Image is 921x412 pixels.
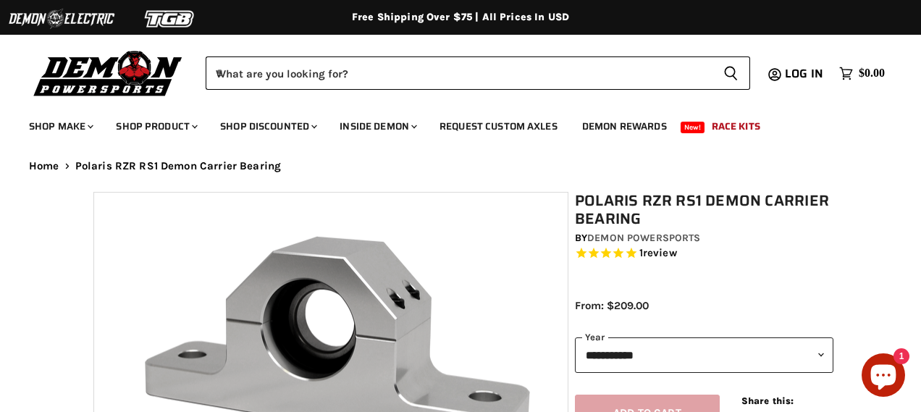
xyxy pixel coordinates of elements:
a: Log in [778,67,832,80]
span: $0.00 [859,67,885,80]
span: From: $209.00 [575,299,649,312]
a: Shop Make [18,112,102,141]
span: New! [681,122,705,133]
span: review [643,247,677,260]
span: Log in [785,64,823,83]
img: Demon Powersports [29,47,188,98]
a: Shop Product [105,112,206,141]
span: Share this: [741,395,794,406]
ul: Main menu [18,106,881,141]
a: Inside Demon [329,112,426,141]
a: $0.00 [832,63,892,84]
form: Product [206,56,750,90]
span: 1 reviews [639,247,677,260]
select: year [575,337,834,373]
a: Demon Rewards [571,112,678,141]
a: Request Custom Axles [429,112,568,141]
a: Shop Discounted [209,112,326,141]
span: Rated 5.0 out of 5 stars 1 reviews [575,246,834,261]
a: Race Kits [701,112,771,141]
a: Home [29,160,59,172]
a: Demon Powersports [587,232,700,244]
button: Search [712,56,750,90]
input: When autocomplete results are available use up and down arrows to review and enter to select [206,56,712,90]
span: Polaris RZR RS1 Demon Carrier Bearing [75,160,282,172]
h1: Polaris RZR RS1 Demon Carrier Bearing [575,192,834,228]
img: Demon Electric Logo 2 [7,5,116,33]
inbox-online-store-chat: Shopify online store chat [857,353,909,400]
div: by [575,230,834,246]
img: TGB Logo 2 [116,5,224,33]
